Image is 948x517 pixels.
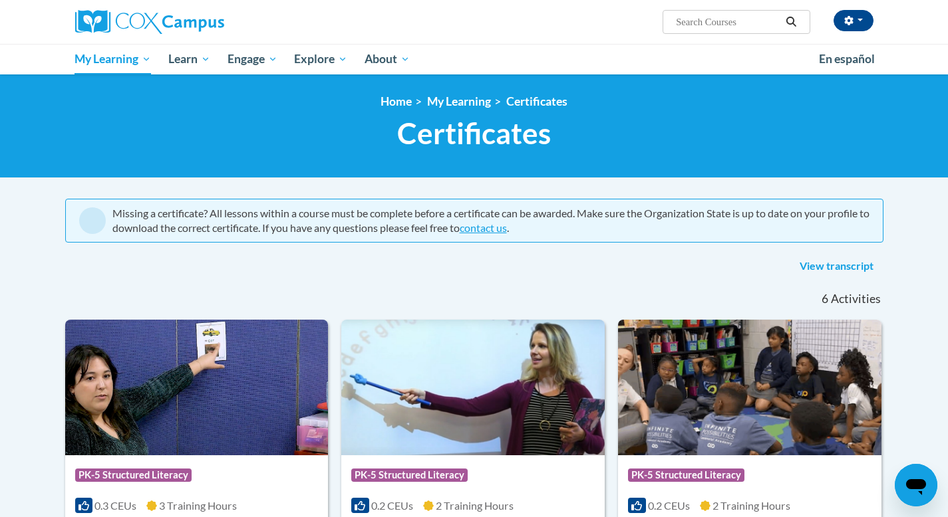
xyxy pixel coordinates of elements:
[381,94,412,108] a: Home
[228,51,277,67] span: Engage
[351,468,468,482] span: PK-5 Structured Literacy
[834,10,873,31] button: Account Settings
[112,206,869,235] div: Missing a certificate? All lessons within a course must be complete before a certificate can be a...
[810,45,883,73] a: En español
[159,499,237,512] span: 3 Training Hours
[94,499,136,512] span: 0.3 CEUs
[506,94,567,108] a: Certificates
[75,51,151,67] span: My Learning
[618,320,881,455] img: Course Logo
[67,44,160,74] a: My Learning
[75,10,328,34] a: Cox Campus
[895,464,937,506] iframe: Button to launch messaging window
[65,320,329,455] img: Course Logo
[436,499,514,512] span: 2 Training Hours
[460,221,507,234] a: contact us
[294,51,347,67] span: Explore
[341,320,605,455] img: Course Logo
[831,292,881,306] span: Activities
[160,44,219,74] a: Learn
[675,14,781,30] input: Search Courses
[219,44,286,74] a: Engage
[356,44,418,74] a: About
[371,499,413,512] span: 0.2 CEUs
[427,94,491,108] a: My Learning
[628,468,744,482] span: PK-5 Structured Literacy
[712,499,790,512] span: 2 Training Hours
[397,116,551,151] span: Certificates
[168,51,210,67] span: Learn
[781,14,801,30] button: Search
[75,10,224,34] img: Cox Campus
[790,256,883,277] a: View transcript
[365,51,410,67] span: About
[822,292,828,306] span: 6
[819,52,875,66] span: En español
[55,44,893,74] div: Main menu
[75,468,192,482] span: PK-5 Structured Literacy
[648,499,690,512] span: 0.2 CEUs
[285,44,356,74] a: Explore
